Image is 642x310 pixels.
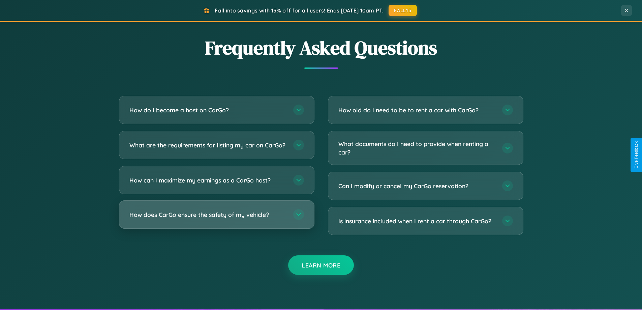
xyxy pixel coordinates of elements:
[119,35,523,61] h2: Frequently Asked Questions
[338,217,495,225] h3: Is insurance included when I rent a car through CarGo?
[129,141,286,149] h3: What are the requirements for listing my car on CarGo?
[215,7,384,14] span: Fall into savings with 15% off for all users! Ends [DATE] 10am PT.
[338,140,495,156] h3: What documents do I need to provide when renting a car?
[129,106,286,114] h3: How do I become a host on CarGo?
[338,182,495,190] h3: Can I modify or cancel my CarGo reservation?
[634,141,639,169] div: Give Feedback
[288,255,354,275] button: Learn More
[129,176,286,185] h3: How can I maximize my earnings as a CarGo host?
[389,5,417,16] button: FALL15
[129,210,286,219] h3: How does CarGo ensure the safety of my vehicle?
[338,106,495,114] h3: How old do I need to be to rent a car with CarGo?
